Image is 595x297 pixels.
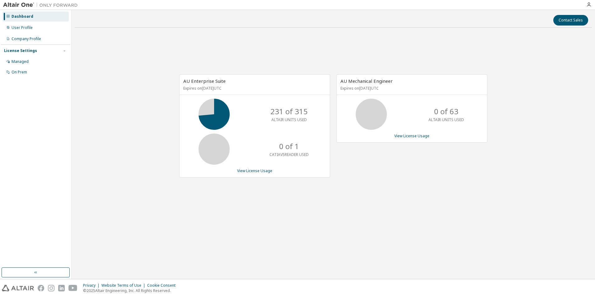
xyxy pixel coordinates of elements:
div: Managed [12,59,29,64]
p: 231 of 315 [270,106,308,117]
p: © 2025 Altair Engineering, Inc. All Rights Reserved. [83,288,179,293]
div: License Settings [4,48,37,53]
div: Dashboard [12,14,33,19]
p: 0 of 1 [279,141,299,152]
p: Expires on [DATE] UTC [183,86,325,91]
img: facebook.svg [38,285,44,291]
p: ALTAIR UNITS USED [429,117,464,122]
img: linkedin.svg [58,285,65,291]
img: instagram.svg [48,285,54,291]
p: CATIAV5READER USED [269,152,309,157]
div: On Prem [12,70,27,75]
a: View License Usage [394,133,429,139]
div: Cookie Consent [147,283,179,288]
button: Contact Sales [553,15,588,26]
p: ALTAIR UNITS USED [271,117,307,122]
a: View License Usage [237,168,272,173]
span: AU Enterprise Suite [183,78,226,84]
img: Altair One [3,2,81,8]
p: 0 of 63 [434,106,458,117]
img: youtube.svg [68,285,77,291]
div: Website Terms of Use [101,283,147,288]
div: Company Profile [12,36,41,41]
div: User Profile [12,25,33,30]
div: Privacy [83,283,101,288]
p: Expires on [DATE] UTC [340,86,482,91]
span: AU Mechanical Engineer [340,78,393,84]
img: altair_logo.svg [2,285,34,291]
